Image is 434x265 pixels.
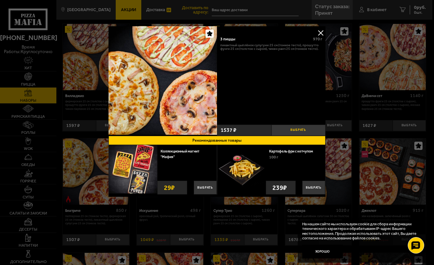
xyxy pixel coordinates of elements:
[221,128,236,133] span: 1537 ₽
[269,149,318,153] a: Картофель фри с кетчупом
[302,181,325,194] button: Выбрать
[108,136,325,145] button: Рекомендованные товары
[302,245,343,258] button: Хорошо
[269,155,278,159] span: 100 г
[313,36,322,41] span: 970 г
[220,37,308,42] div: 3 пиццы
[271,181,288,194] strong: 239 ₽
[194,181,217,194] button: Выбрать
[108,26,217,136] a: 3 пиццы
[108,26,217,135] img: 3 пиццы
[162,181,176,194] strong: 29 ₽
[271,125,326,136] button: Выбрать
[161,149,199,159] a: Коллекционный магнит "Мафия"
[220,43,322,51] p: Пикантный цыплёнок сулугуни 25 см (тонкое тесто), Прошутто Фунги 25 см (толстое с сыром), Чикен Р...
[302,222,420,240] p: На нашем сайте мы используем cookie для сбора информации технического характера и обрабатываем IP...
